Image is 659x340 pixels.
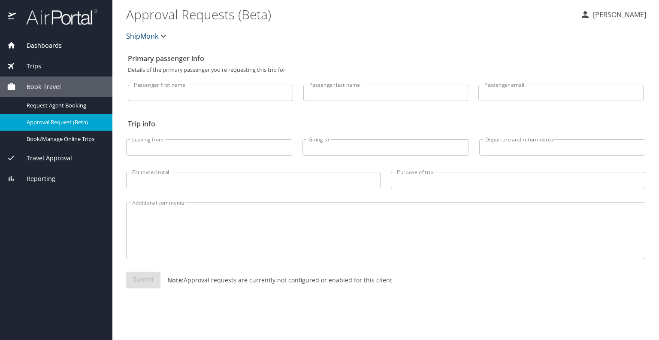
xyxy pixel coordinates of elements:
span: Travel Approval [16,153,72,163]
button: [PERSON_NAME] [577,7,650,22]
p: Details of the primary passenger you're requesting this trip for [128,67,644,73]
span: ShipMonk [126,30,158,42]
span: Book/Manage Online Trips [27,135,102,143]
span: Request Agent Booking [27,101,102,110]
span: Reporting [16,174,55,184]
span: Book Travel [16,82,61,92]
span: Trips [16,61,41,71]
h2: Primary passenger info [128,52,644,65]
p: [PERSON_NAME] [590,9,646,20]
span: Dashboards [16,41,62,50]
img: airportal-logo.png [17,9,97,25]
p: Approval requests are currently not configured or enabled for this client [160,276,392,285]
h1: Approval Requests (Beta) [126,1,573,28]
img: icon-airportal.png [8,9,17,25]
strong: Note: [167,276,184,284]
button: ShipMonk [123,28,172,45]
h2: Trip info [128,117,644,131]
span: Approval Request (Beta) [27,118,102,126]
